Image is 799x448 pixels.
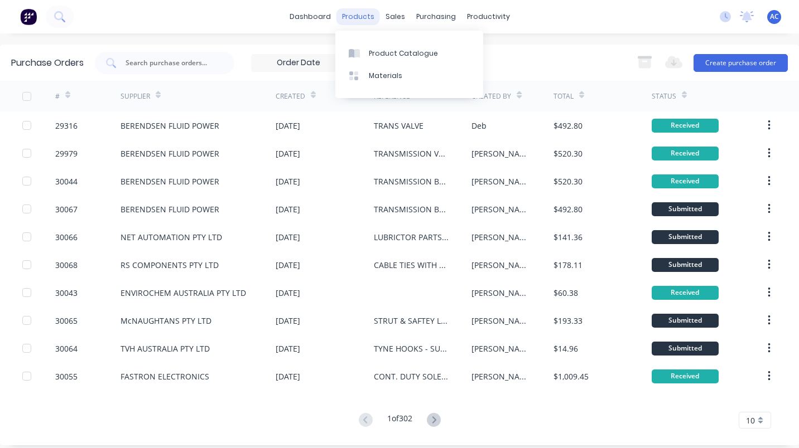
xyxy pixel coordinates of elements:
img: Factory [20,8,37,25]
div: RS COMPONENTS PTY LTD [121,259,219,271]
a: dashboard [284,8,336,25]
div: BERENDSEN FLUID POWER [121,176,219,187]
button: Create purchase order [694,54,788,72]
div: FASTRON ELECTRONICS [121,371,209,382]
div: STRUT & SAFTEY LOCK - CAT DP25 [374,315,450,327]
div: $1,009.45 [553,371,589,382]
div: 30066 [55,231,78,243]
span: 10 [746,415,755,426]
div: TYNE HOOKS - SUPERGROUPS [374,343,450,354]
div: Created By [471,91,511,101]
div: $520.30 [553,148,583,159]
div: Submitted [652,342,719,356]
div: CABLE TIES WITH LABLE TAB [374,259,450,271]
div: NET AUTOMATION PTY LTD [121,231,222,243]
div: BERENDSEN FLUID POWER [121,203,219,215]
div: Purchase Orders [11,56,84,70]
div: [DATE] [276,343,300,354]
div: [PERSON_NAME] [471,176,531,187]
div: [DATE] [276,371,300,382]
div: Received [652,369,719,383]
div: TRANSMISSION VALVE [374,148,450,159]
div: TRANSMISSION BLOCK - [GEOGRAPHIC_DATA] [374,203,450,215]
div: [PERSON_NAME] [471,148,531,159]
div: 30067 [55,203,78,215]
div: $178.11 [553,259,583,271]
div: Received [652,119,719,133]
div: ENVIROCHEM AUSTRALIA PTY LTD [121,287,246,299]
div: [PERSON_NAME] [471,231,531,243]
div: [DATE] [276,287,300,299]
div: $492.80 [553,120,583,132]
div: TRANS VALVE [374,120,423,132]
div: Total [553,91,574,101]
div: Received [652,174,719,188]
div: [PERSON_NAME] [471,315,531,327]
a: Product Catalogue [335,42,483,64]
div: 30065 [55,315,78,327]
div: [DATE] [276,259,300,271]
div: $520.30 [553,176,583,187]
div: productivity [461,8,516,25]
div: [PERSON_NAME] [471,371,531,382]
div: products [336,8,380,25]
div: $141.36 [553,231,583,243]
input: Order Date [252,55,345,71]
div: Deb [471,120,487,132]
div: purchasing [411,8,461,25]
input: Search purchase orders... [124,57,217,69]
div: BERENDSEN FLUID POWER [121,148,219,159]
div: $492.80 [553,203,583,215]
div: [DATE] [276,148,300,159]
div: [DATE] [276,231,300,243]
div: Submitted [652,258,719,272]
div: 30044 [55,176,78,187]
div: [PERSON_NAME] [471,287,531,299]
div: 29979 [55,148,78,159]
div: Received [652,147,719,160]
div: Product Catalogue [369,48,438,59]
a: Materials [335,65,483,87]
div: sales [380,8,411,25]
div: Status [652,91,676,101]
div: [PERSON_NAME] [471,203,531,215]
div: Created [276,91,305,101]
div: $60.38 [553,287,578,299]
div: [DATE] [276,203,300,215]
div: Submitted [652,230,719,244]
div: [DATE] [276,176,300,187]
div: Submitted [652,202,719,216]
div: 30055 [55,371,78,382]
div: Received [652,286,719,300]
div: Submitted [652,314,719,328]
div: 29316 [55,120,78,132]
div: 1 of 302 [387,412,412,428]
div: Materials [369,71,402,81]
div: BERENDSEN FLUID POWER [121,120,219,132]
div: Supplier [121,91,150,101]
span: AC [770,12,779,22]
div: [DATE] [276,315,300,327]
div: [PERSON_NAME] [471,343,531,354]
div: LUBRICTOR PARTS - [GEOGRAPHIC_DATA] [374,231,450,243]
div: McNAUGHTANS PTY LTD [121,315,211,327]
div: $193.33 [553,315,583,327]
div: [PERSON_NAME] [471,259,531,271]
div: 30064 [55,343,78,354]
div: TVH AUSTRALIA PTY LTD [121,343,210,354]
div: TRANSMISSION BLOCK [374,176,450,187]
div: 30068 [55,259,78,271]
div: [DATE] [276,120,300,132]
div: 30043 [55,287,78,299]
div: CONT. DUTY SOLENOID X 4 - CAT DP25 [374,371,450,382]
div: $14.96 [553,343,578,354]
div: # [55,91,60,101]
